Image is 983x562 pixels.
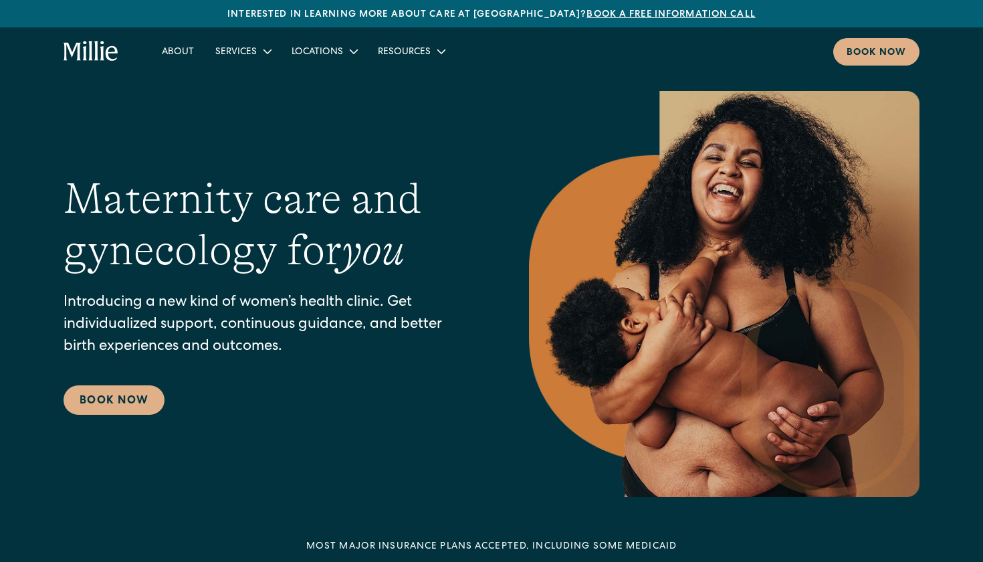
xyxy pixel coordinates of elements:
img: Smiling mother with her baby in arms, celebrating body positivity and the nurturing bond of postp... [529,91,919,497]
div: Resources [378,45,431,60]
div: Services [205,40,281,62]
a: Book Now [64,385,165,415]
div: Services [215,45,257,60]
div: Locations [292,45,343,60]
h1: Maternity care and gynecology for [64,173,475,276]
a: Book now [833,38,919,66]
em: you [342,226,405,274]
a: home [64,41,119,62]
div: Locations [281,40,367,62]
div: MOST MAJOR INSURANCE PLANS ACCEPTED, INCLUDING some MEDICAID [306,540,677,554]
p: Introducing a new kind of women’s health clinic. Get individualized support, continuous guidance,... [64,292,475,359]
a: About [151,40,205,62]
div: Resources [367,40,455,62]
a: Book a free information call [586,10,755,19]
div: Book now [847,46,906,60]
